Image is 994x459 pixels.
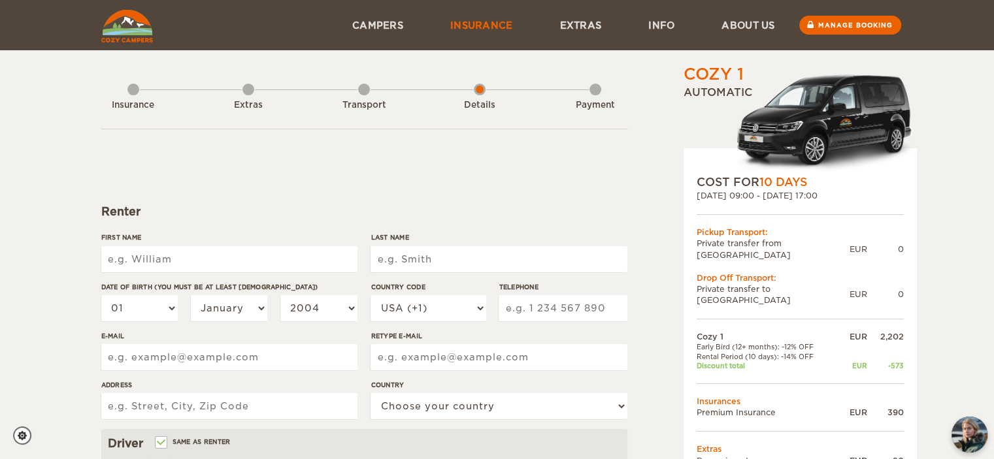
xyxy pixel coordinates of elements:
label: Country Code [371,282,486,292]
div: EUR [850,289,867,300]
td: Rental Period (10 days): -14% OFF [697,352,838,361]
div: 2,202 [867,331,904,342]
label: E-mail [101,331,357,341]
input: e.g. Street, City, Zip Code [101,393,357,419]
td: Private transfer from [GEOGRAPHIC_DATA] [697,238,850,260]
span: 10 Days [759,176,807,189]
td: Premium Insurance [697,407,838,418]
td: Private transfer to [GEOGRAPHIC_DATA] [697,283,850,306]
img: Freyja at Cozy Campers [952,417,987,452]
td: Extras [697,443,904,454]
div: COST FOR [697,174,904,190]
input: e.g. 1 234 567 890 [499,295,627,321]
div: Extras [212,99,284,112]
label: Retype E-mail [371,331,627,341]
div: [DATE] 09:00 - [DATE] 17:00 [697,190,904,201]
div: -573 [867,361,904,370]
a: Cookie settings [13,426,40,445]
div: Automatic [684,86,917,174]
div: Details [444,99,516,112]
div: Renter [101,204,627,219]
input: e.g. Smith [371,246,627,272]
div: 0 [867,289,904,300]
div: Driver [108,435,621,451]
input: e.g. example@example.com [101,344,357,370]
a: Manage booking [799,16,901,35]
div: EUR [838,407,867,418]
label: Last Name [371,232,627,242]
label: Date of birth (You must be at least [DEMOGRAPHIC_DATA]) [101,282,357,292]
div: Insurance [97,99,169,112]
div: EUR [838,331,867,342]
div: EUR [838,361,867,370]
div: 390 [867,407,904,418]
div: Pickup Transport: [697,227,904,238]
img: Cozy Campers [101,10,153,42]
td: Insurances [697,396,904,407]
td: Cozy 1 [697,331,838,342]
div: 0 [867,244,904,255]
td: Discount total [697,361,838,370]
label: First Name [101,232,357,242]
label: Address [101,380,357,390]
div: EUR [850,244,867,255]
input: e.g. William [101,246,357,272]
button: chat-button [952,417,987,452]
input: e.g. example@example.com [371,344,627,370]
img: Volkswagen-Caddy-MaxiCrew_.png [736,74,917,174]
div: Cozy 1 [684,63,744,86]
div: Drop Off Transport: [697,272,904,283]
td: Early Bird (12+ months): -12% OFF [697,342,838,351]
div: Transport [328,99,400,112]
div: Payment [559,99,631,112]
label: Same as renter [156,435,231,448]
label: Telephone [499,282,627,292]
label: Country [371,380,627,390]
input: Same as renter [156,439,165,448]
